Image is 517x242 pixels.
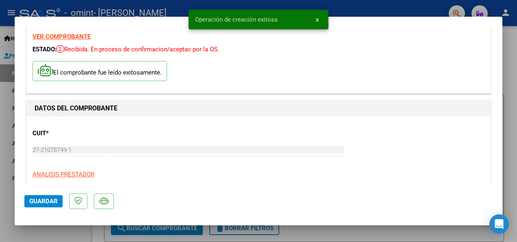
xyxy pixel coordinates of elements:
strong: DATOS DEL COMPROBANTE [35,104,117,112]
button: x [309,12,325,27]
span: Guardar [29,198,58,205]
button: Guardar [24,195,63,207]
span: ANALISIS PRESTADOR [33,171,94,178]
div: Open Intercom Messenger [489,214,509,234]
span: Operación de creación exitosa [195,15,278,24]
a: VER COMPROBANTE [33,33,91,40]
p: El comprobante fue leído exitosamente. [33,61,167,81]
span: Recibida. En proceso de confirmacion/aceptac por la OS. [56,46,219,53]
span: x [316,16,319,23]
p: CUIT [33,129,168,138]
span: ESTADO: [33,46,56,53]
